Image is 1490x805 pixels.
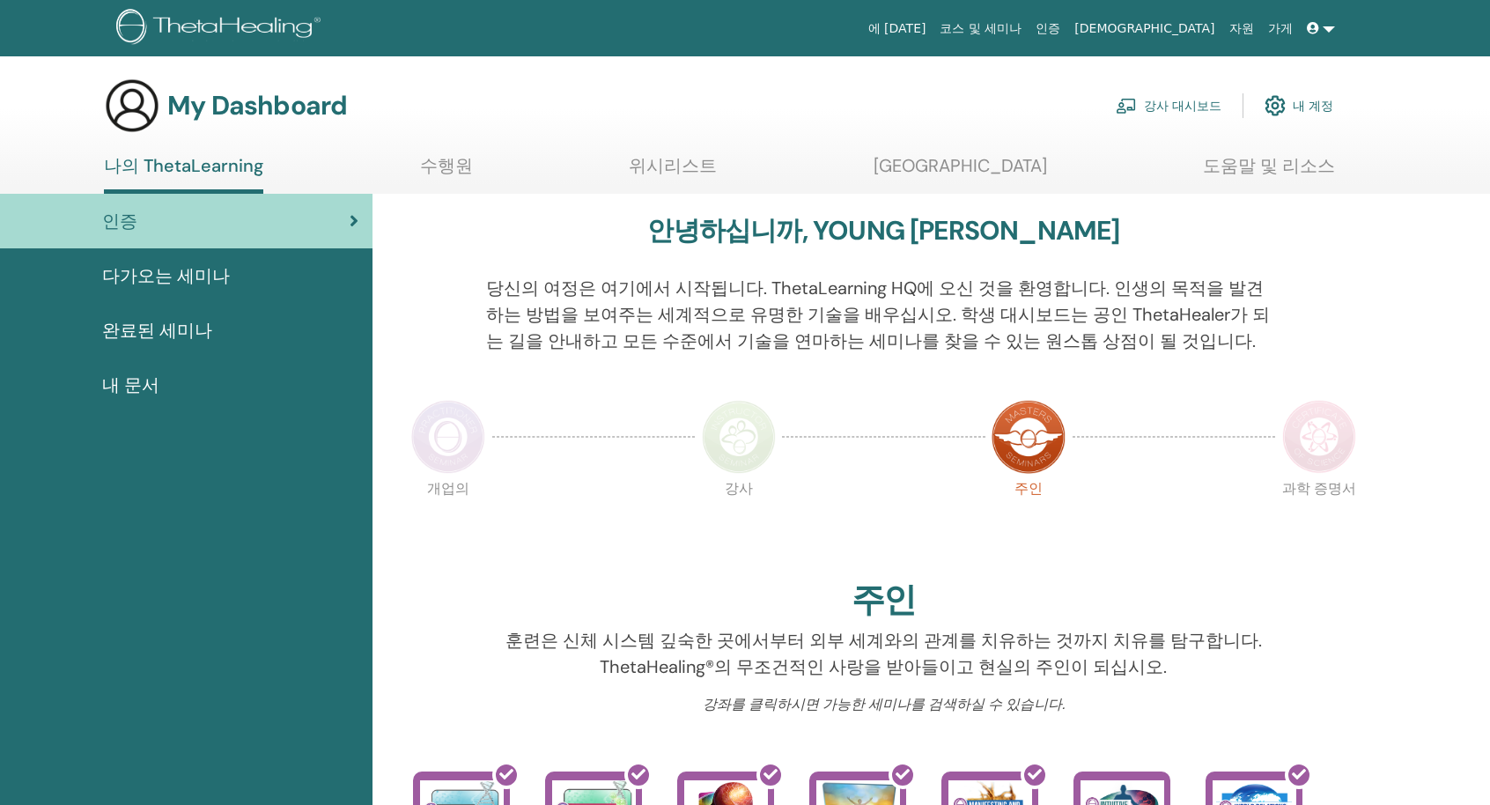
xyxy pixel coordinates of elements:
span: 다가오는 세미나 [102,262,230,289]
span: 완료된 세미나 [102,317,212,343]
p: 강좌를 클릭하시면 가능한 세미나를 검색하실 수 있습니다. [486,694,1280,715]
a: 위시리스트 [629,155,717,189]
h3: 안녕하십니까, YOUNG [PERSON_NAME] [647,215,1119,247]
p: 당신의 여정은 여기에서 시작됩니다. ThetaLearning HQ에 오신 것을 환영합니다. 인생의 목적을 발견하는 방법을 보여주는 세계적으로 유명한 기술을 배우십시오. 학생 ... [486,275,1280,354]
img: Instructor [702,400,776,474]
p: 과학 증명서 [1282,482,1356,556]
a: 가게 [1261,12,1300,45]
img: cog.svg [1265,91,1286,121]
p: 주인 [992,482,1066,556]
span: 내 문서 [102,372,159,398]
a: 도움말 및 리소스 [1203,155,1335,189]
img: Master [992,400,1066,474]
img: generic-user-icon.jpg [104,78,160,134]
h2: 주인 [852,580,917,621]
p: 개업의 [411,482,485,556]
a: 인증 [1029,12,1067,45]
img: Practitioner [411,400,485,474]
p: 강사 [702,482,776,556]
a: 코스 및 세미나 [933,12,1029,45]
a: 강사 대시보드 [1116,86,1221,125]
span: 인증 [102,208,137,234]
a: 나의 ThetaLearning [104,155,263,194]
a: 자원 [1222,12,1261,45]
a: [GEOGRAPHIC_DATA] [874,155,1047,189]
a: 에 [DATE] [861,12,933,45]
p: 훈련은 신체 시스템 깊숙한 곳에서부터 외부 세계와의 관계를 치유하는 것까지 치유를 탐구합니다. ThetaHealing®의 무조건적인 사랑을 받아들이고 현실의 주인이 되십시오. [486,627,1280,680]
a: 수행원 [420,155,473,189]
img: chalkboard-teacher.svg [1116,98,1137,114]
h3: My Dashboard [167,90,347,122]
a: 내 계정 [1265,86,1333,125]
img: logo.png [116,9,327,48]
img: Certificate of Science [1282,400,1356,474]
a: [DEMOGRAPHIC_DATA] [1067,12,1221,45]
